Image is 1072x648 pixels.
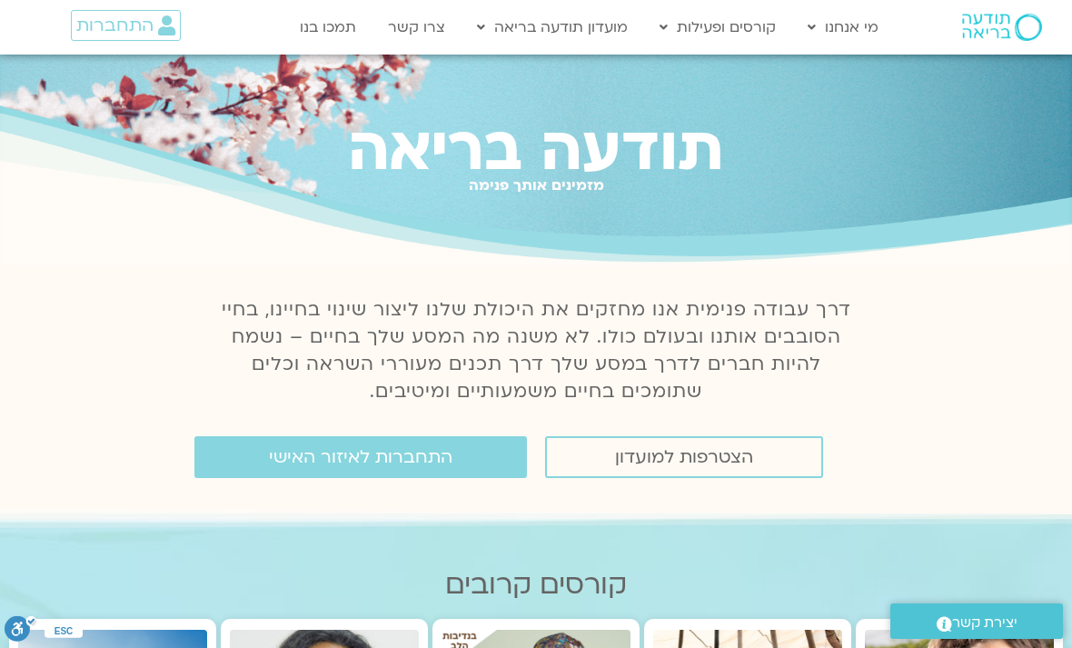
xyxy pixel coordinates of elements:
img: תודעה בריאה [962,14,1042,41]
a: התחברות לאיזור האישי [194,436,527,478]
a: צרו קשר [379,10,454,45]
span: הצטרפות למועדון [615,447,753,467]
p: דרך עבודה פנימית אנו מחזקים את היכולת שלנו ליצור שינוי בחיינו, בחיי הסובבים אותנו ובעולם כולו. לא... [211,296,861,405]
a: התחברות [71,10,181,41]
h2: קורסים קרובים [9,569,1063,601]
span: יצירת קשר [952,611,1017,635]
a: יצירת קשר [890,603,1063,639]
span: התחברות [76,15,154,35]
a: קורסים ופעילות [650,10,785,45]
a: הצטרפות למועדון [545,436,823,478]
a: מי אנחנו [799,10,888,45]
a: מועדון תודעה בריאה [468,10,637,45]
a: תמכו בנו [291,10,365,45]
span: התחברות לאיזור האישי [269,447,452,467]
